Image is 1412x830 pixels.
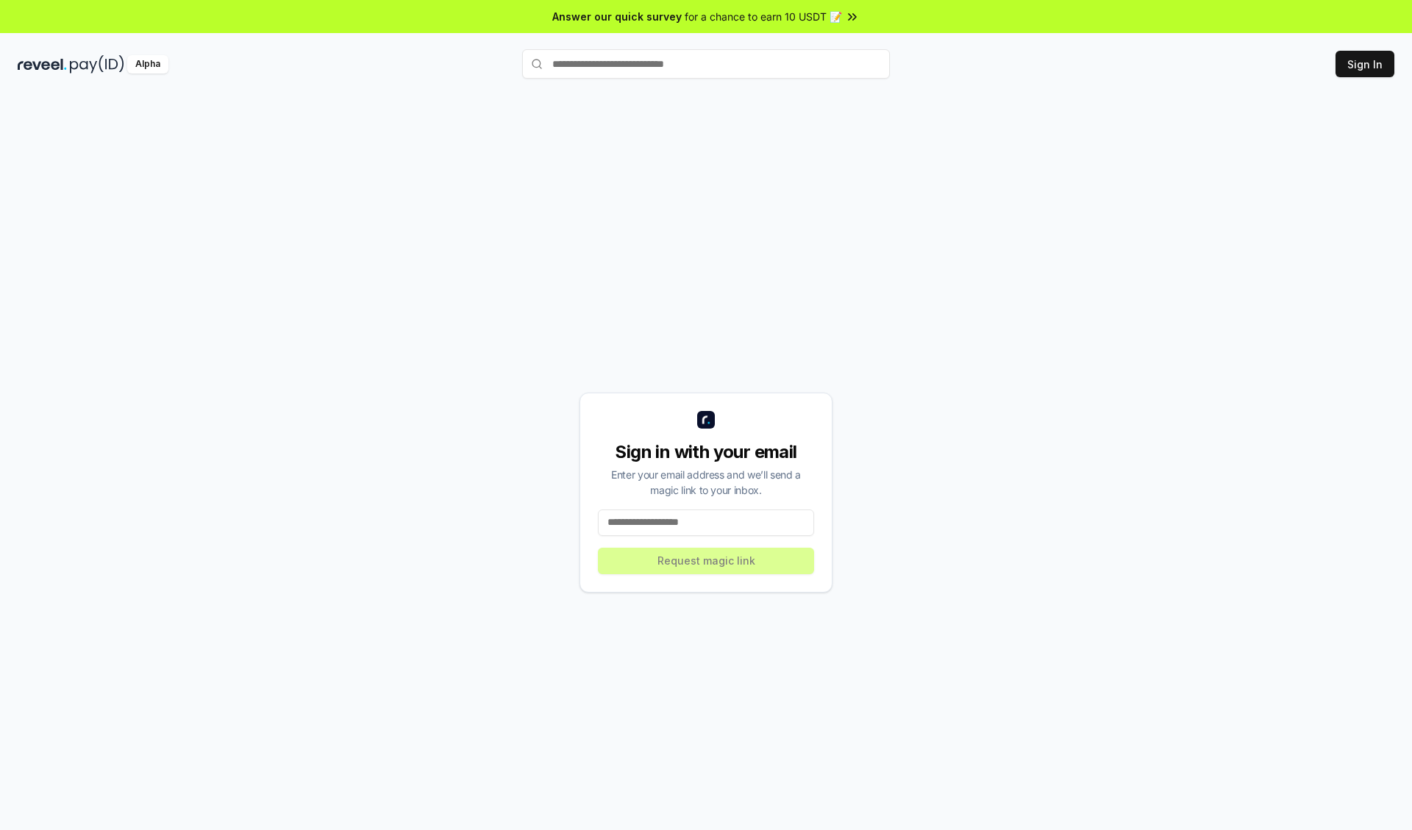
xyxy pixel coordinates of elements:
img: reveel_dark [18,55,67,74]
div: Sign in with your email [598,440,814,464]
span: Answer our quick survey [552,9,682,24]
div: Alpha [127,55,168,74]
button: Sign In [1336,51,1394,77]
span: for a chance to earn 10 USDT 📝 [685,9,842,24]
div: Enter your email address and we’ll send a magic link to your inbox. [598,467,814,498]
img: pay_id [70,55,124,74]
img: logo_small [697,411,715,429]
